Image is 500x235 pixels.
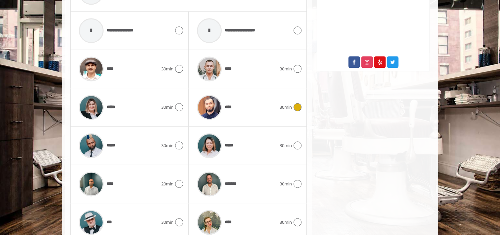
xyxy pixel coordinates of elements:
span: 30min [280,180,292,187]
span: 30min [161,142,173,149]
span: 30min [280,142,292,149]
span: 20min [161,180,173,187]
span: 30min [280,65,292,72]
span: 30min [280,104,292,111]
span: 30min [161,65,173,72]
span: 30min [280,219,292,226]
span: 30min [161,104,173,111]
span: 30min [161,219,173,226]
